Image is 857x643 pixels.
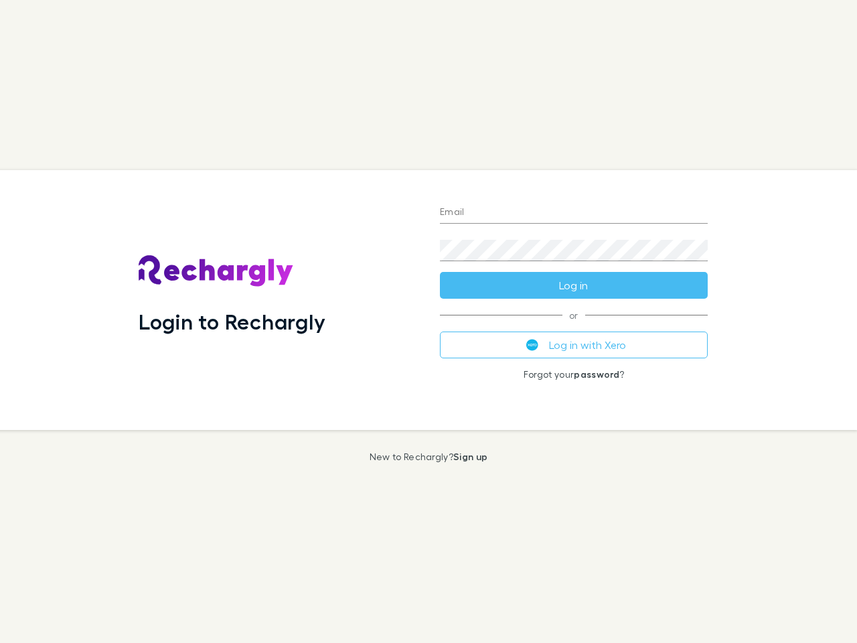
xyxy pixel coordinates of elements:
a: password [574,368,619,380]
p: New to Rechargly? [370,451,488,462]
img: Rechargly's Logo [139,255,294,287]
a: Sign up [453,451,487,462]
img: Xero's logo [526,339,538,351]
button: Log in [440,272,708,299]
button: Log in with Xero [440,332,708,358]
h1: Login to Rechargly [139,309,325,334]
p: Forgot your ? [440,369,708,380]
